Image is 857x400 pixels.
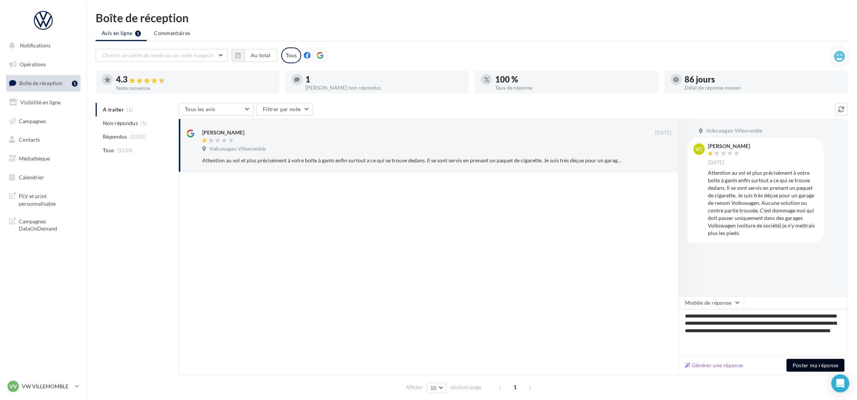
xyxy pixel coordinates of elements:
[6,379,81,394] a: VV VW VILLEMOMBLE
[178,103,254,116] button: Tous les avis
[509,381,522,393] span: 1
[495,85,653,90] div: Taux de réponse
[406,384,423,391] span: Afficher
[679,296,744,309] button: Modèle de réponse
[244,49,277,62] button: Au total
[696,145,703,153] span: VC
[103,133,127,140] span: Répondus
[450,384,482,391] span: résultats/page
[117,147,133,153] span: (1534)
[682,361,746,370] button: Générer une réponse
[232,49,277,62] button: Au total
[154,29,190,37] span: Commentaires
[9,383,17,390] span: VV
[96,49,227,62] button: Choisir un point de vente ou un code magasin
[202,129,244,136] div: [PERSON_NAME]
[209,146,266,153] span: Volkswagen Villemomble
[130,134,146,140] span: (1533)
[5,132,82,148] a: Contacts
[708,159,724,166] span: [DATE]
[19,80,62,86] span: Boîte de réception
[708,144,750,149] div: [PERSON_NAME]
[96,12,848,23] div: Boîte de réception
[281,47,301,63] div: Tous
[5,213,82,235] a: Campagnes DataOnDemand
[20,99,61,105] span: Visibilité en ligne
[787,359,845,372] button: Poster ma réponse
[103,147,114,154] span: Tous
[495,75,653,84] div: 100 %
[685,75,842,84] div: 86 jours
[116,85,273,91] div: Note moyenne
[5,56,82,72] a: Opérations
[5,151,82,166] a: Médiathèque
[72,81,78,87] div: 1
[20,61,46,67] span: Opérations
[427,383,446,393] button: 10
[141,120,147,126] span: (1)
[706,128,762,134] span: Volkswagen Villemomble
[5,38,79,53] button: Notifications
[19,191,78,207] span: PLV et print personnalisable
[5,113,82,129] a: Campagnes
[19,136,40,143] span: Contacts
[20,42,50,49] span: Notifications
[655,130,672,136] span: [DATE]
[5,75,82,91] a: Boîte de réception1
[19,174,44,180] span: Calendrier
[306,85,463,90] div: [PERSON_NAME] non répondus
[831,374,849,392] div: Open Intercom Messenger
[202,157,623,164] div: Attention au vol et plus précisément à votre boîte à gants enfin surtout a ce qui se trouve dedan...
[116,75,273,84] div: 4.3
[256,103,313,116] button: Filtrer par note
[102,52,213,58] span: Choisir un point de vente ou un code magasin
[708,169,818,237] div: Attention au vol et plus précisément à votre boîte à gants enfin surtout a ce qui se trouve dedan...
[103,119,138,127] span: Non répondus
[5,169,82,185] a: Calendrier
[19,118,46,124] span: Campagnes
[5,188,82,210] a: PLV et print personnalisable
[19,155,50,162] span: Médiathèque
[22,383,72,390] p: VW VILLEMOMBLE
[185,106,215,112] span: Tous les avis
[685,85,842,90] div: Délai de réponse moyen
[5,95,82,110] a: Visibilité en ligne
[19,216,78,232] span: Campagnes DataOnDemand
[430,385,437,391] span: 10
[306,75,463,84] div: 1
